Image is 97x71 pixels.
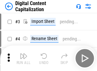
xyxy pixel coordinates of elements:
div: Digital Content Capitalization [15,0,73,12]
img: Back [5,3,13,10]
div: Import Sheet [30,18,56,25]
div: pending... [63,37,81,41]
span: # 4 [15,36,20,41]
img: Settings menu [84,3,92,10]
div: pending... [60,19,78,24]
img: Support [76,4,81,9]
div: Rename Sheet [30,35,59,43]
span: # 3 [15,19,20,24]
